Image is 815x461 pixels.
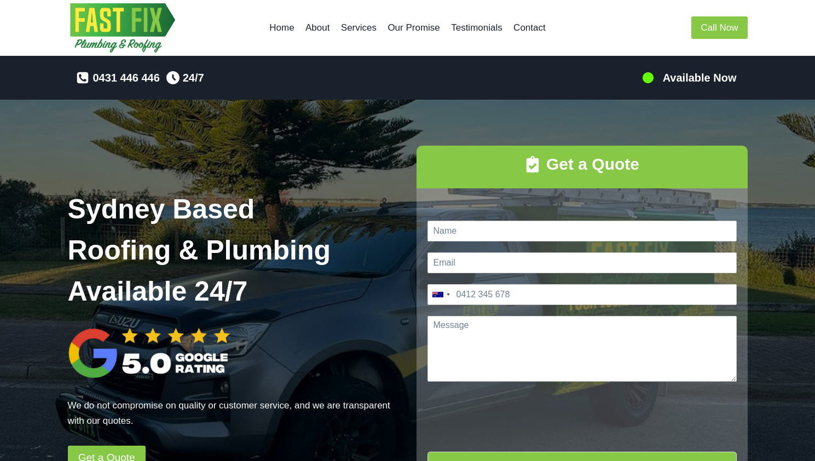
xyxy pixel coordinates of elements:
a: About [300,15,336,41]
a: Home [264,15,300,41]
a: Our Promise [382,15,446,41]
h5: Available Now [663,70,737,86]
span: 0431 446 446 [93,69,159,87]
strong: Get a Quote [546,155,639,173]
a: Testimonials [446,15,508,41]
img: 100-percents.png [641,71,655,84]
nav: Primary Navigation [264,15,551,41]
input: Email [427,252,737,273]
input: Name [427,221,737,241]
input: Phone [427,284,737,305]
button: Selected country [428,285,453,304]
a: 0431 446 446 [76,69,159,87]
a: Contact [508,15,551,41]
span: 24/7 [183,69,204,87]
p: We do not compromise on quality or customer service, and we are transparent with our quotes. [68,398,399,428]
h1: Sydney Based Roofing & Plumbing Available 24/7 [68,189,399,312]
a: Call Now [691,16,747,39]
a: Services [336,15,383,41]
